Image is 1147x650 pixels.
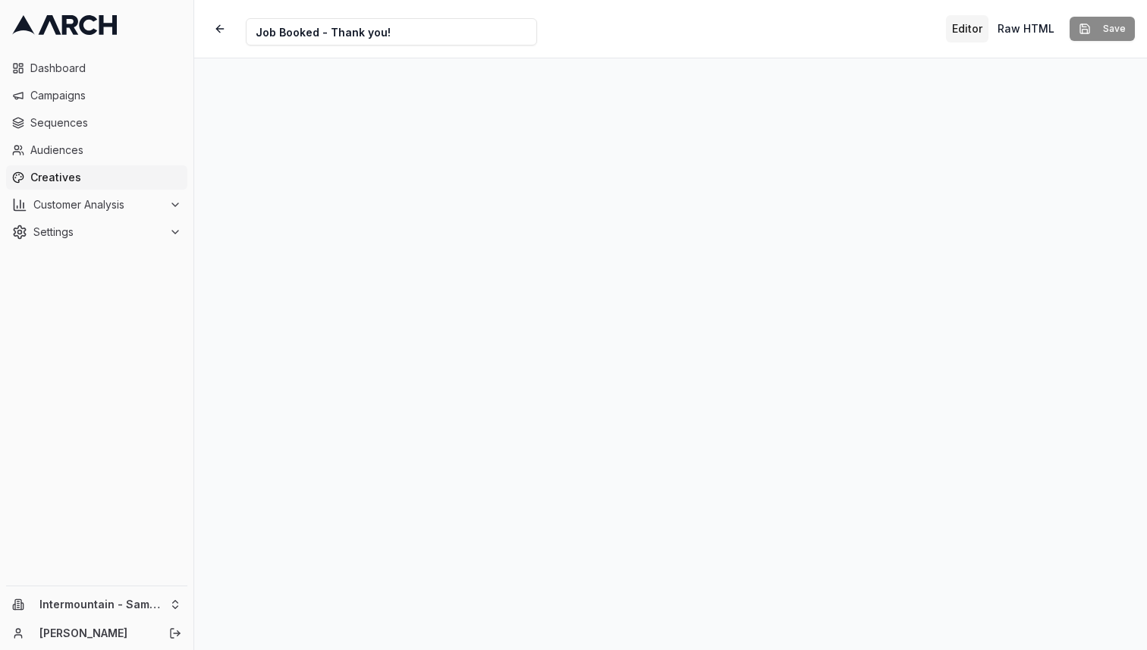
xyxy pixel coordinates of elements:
[165,623,186,644] button: Log out
[39,626,152,641] a: [PERSON_NAME]
[946,15,988,42] button: Toggle editor
[246,18,537,46] input: Internal Creative Name
[6,165,187,190] a: Creatives
[33,225,163,240] span: Settings
[6,56,187,80] a: Dashboard
[30,143,181,158] span: Audiences
[39,598,163,611] span: Intermountain - Same Day
[30,88,181,103] span: Campaigns
[30,170,181,185] span: Creatives
[991,15,1061,42] button: Toggle custom HTML
[6,83,187,108] a: Campaigns
[6,111,187,135] a: Sequences
[6,592,187,617] button: Intermountain - Same Day
[33,197,163,212] span: Customer Analysis
[30,61,181,76] span: Dashboard
[30,115,181,130] span: Sequences
[6,138,187,162] a: Audiences
[6,220,187,244] button: Settings
[6,193,187,217] button: Customer Analysis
